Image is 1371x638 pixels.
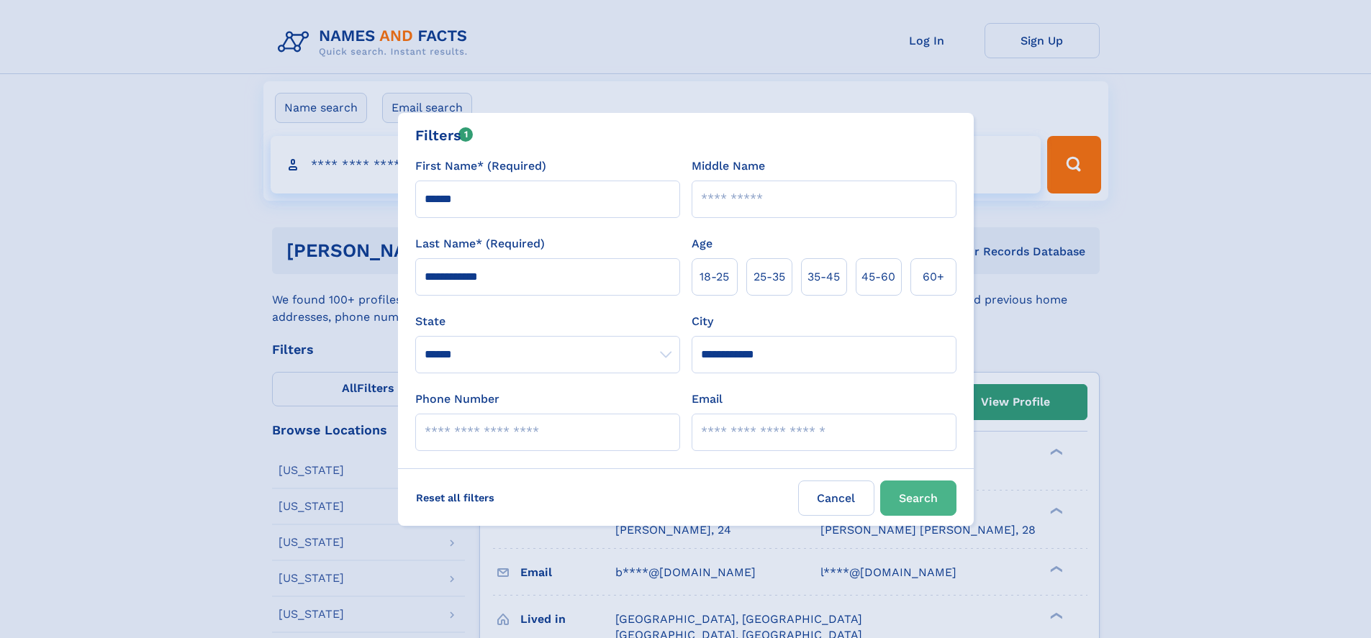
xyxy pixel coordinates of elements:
[415,391,499,408] label: Phone Number
[861,268,895,286] span: 45‑60
[798,480,874,516] label: Cancel
[415,235,545,252] label: Last Name* (Required)
[692,158,765,175] label: Middle Name
[415,313,680,330] label: State
[415,124,474,146] div: Filters
[880,480,956,516] button: Search
[407,480,504,515] label: Reset all filters
[415,158,546,175] label: First Name* (Required)
[923,268,944,286] span: 60+
[754,268,785,286] span: 25‑35
[692,391,723,408] label: Email
[807,268,840,286] span: 35‑45
[700,268,729,286] span: 18‑25
[692,313,713,330] label: City
[692,235,712,252] label: Age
